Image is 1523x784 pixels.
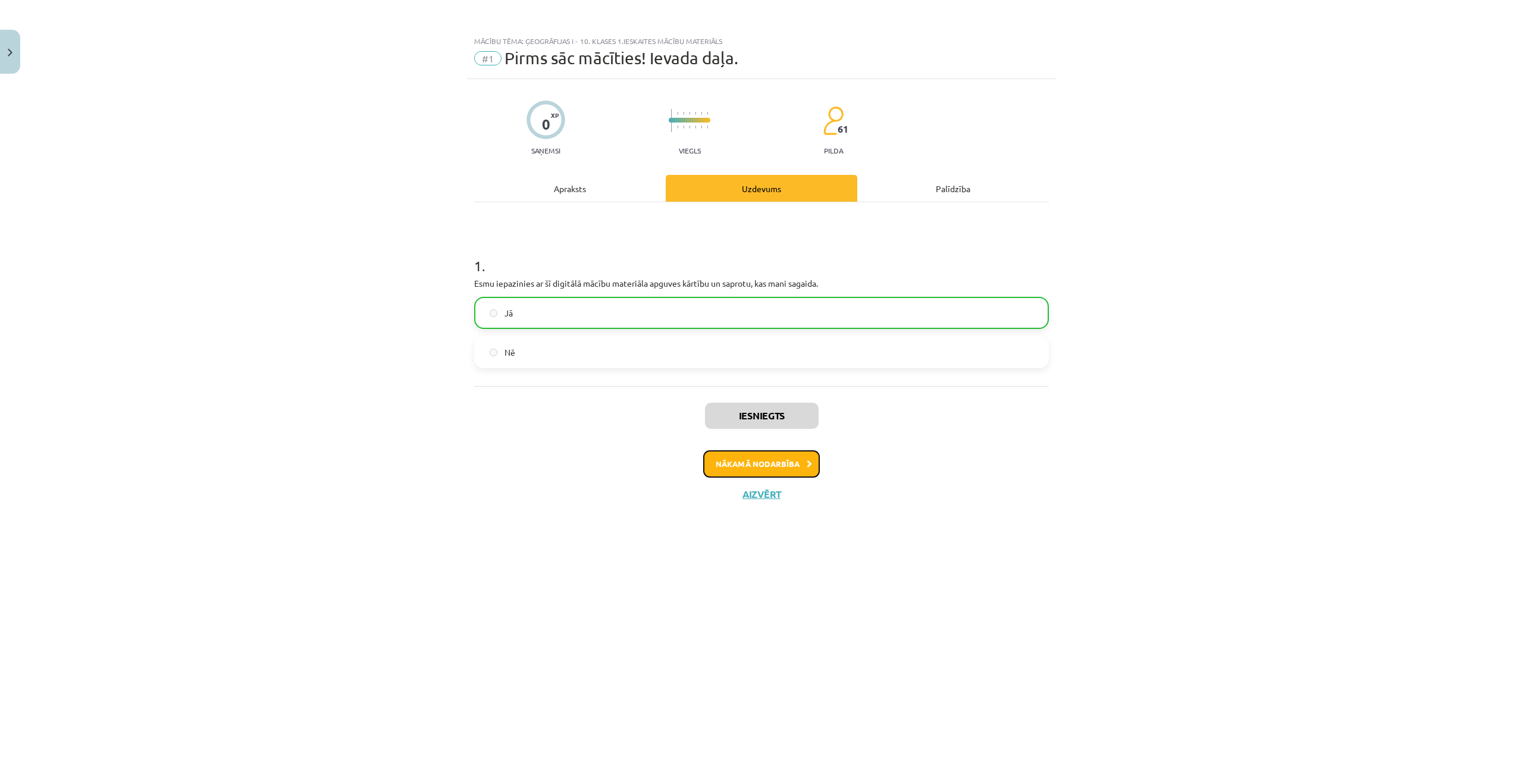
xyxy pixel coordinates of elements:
img: icon-short-line-57e1e144782c952c97e751825c79c345078a6d821885a25fce030b3d8c18986b.svg [695,112,696,115]
img: icon-short-line-57e1e144782c952c97e751825c79c345078a6d821885a25fce030b3d8c18986b.svg [683,112,684,115]
div: Uzdevums [666,175,857,202]
span: Nē [504,346,515,359]
span: Pirms sāc mācīties! Ievada daļa. [504,48,738,68]
img: icon-short-line-57e1e144782c952c97e751825c79c345078a6d821885a25fce030b3d8c18986b.svg [689,126,690,128]
img: icon-short-line-57e1e144782c952c97e751825c79c345078a6d821885a25fce030b3d8c18986b.svg [683,126,684,128]
img: icon-short-line-57e1e144782c952c97e751825c79c345078a6d821885a25fce030b3d8c18986b.svg [677,112,678,115]
img: icon-short-line-57e1e144782c952c97e751825c79c345078a6d821885a25fce030b3d8c18986b.svg [701,126,702,128]
button: Nākamā nodarbība [703,450,820,478]
p: Esmu iepazinies ar šī digitālā mācību materiāla apguves kārtību un saprotu, kas mani sagaida. [474,277,1049,290]
input: Jā [490,309,497,317]
img: icon-short-line-57e1e144782c952c97e751825c79c345078a6d821885a25fce030b3d8c18986b.svg [695,126,696,128]
img: icon-short-line-57e1e144782c952c97e751825c79c345078a6d821885a25fce030b3d8c18986b.svg [701,112,702,115]
img: icon-short-line-57e1e144782c952c97e751825c79c345078a6d821885a25fce030b3d8c18986b.svg [707,126,708,128]
img: students-c634bb4e5e11cddfef0936a35e636f08e4e9abd3cc4e673bd6f9a4125e45ecb1.svg [823,106,844,136]
div: Palīdzība [857,175,1049,202]
span: #1 [474,51,502,65]
img: icon-close-lesson-0947bae3869378f0d4975bcd49f059093ad1ed9edebbc8119c70593378902aed.svg [8,49,12,57]
span: 61 [838,124,848,134]
div: Apraksts [474,175,666,202]
img: icon-short-line-57e1e144782c952c97e751825c79c345078a6d821885a25fce030b3d8c18986b.svg [707,112,708,115]
div: 0 [542,116,550,133]
h1: 1 . [474,237,1049,274]
button: Iesniegts [705,403,819,429]
input: Nē [490,349,497,356]
span: XP [551,112,559,118]
img: icon-long-line-d9ea69661e0d244f92f715978eff75569469978d946b2353a9bb055b3ed8787d.svg [671,109,672,132]
p: Saņemsi [527,146,565,155]
span: Jā [504,307,513,319]
img: icon-short-line-57e1e144782c952c97e751825c79c345078a6d821885a25fce030b3d8c18986b.svg [677,126,678,128]
img: icon-short-line-57e1e144782c952c97e751825c79c345078a6d821885a25fce030b3d8c18986b.svg [689,112,690,115]
p: pilda [824,146,843,155]
button: Aizvērt [739,488,784,500]
div: Mācību tēma: Ģeogrāfijas i - 10. klases 1.ieskaites mācību materiāls [474,37,1049,45]
p: Viegls [679,146,701,155]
